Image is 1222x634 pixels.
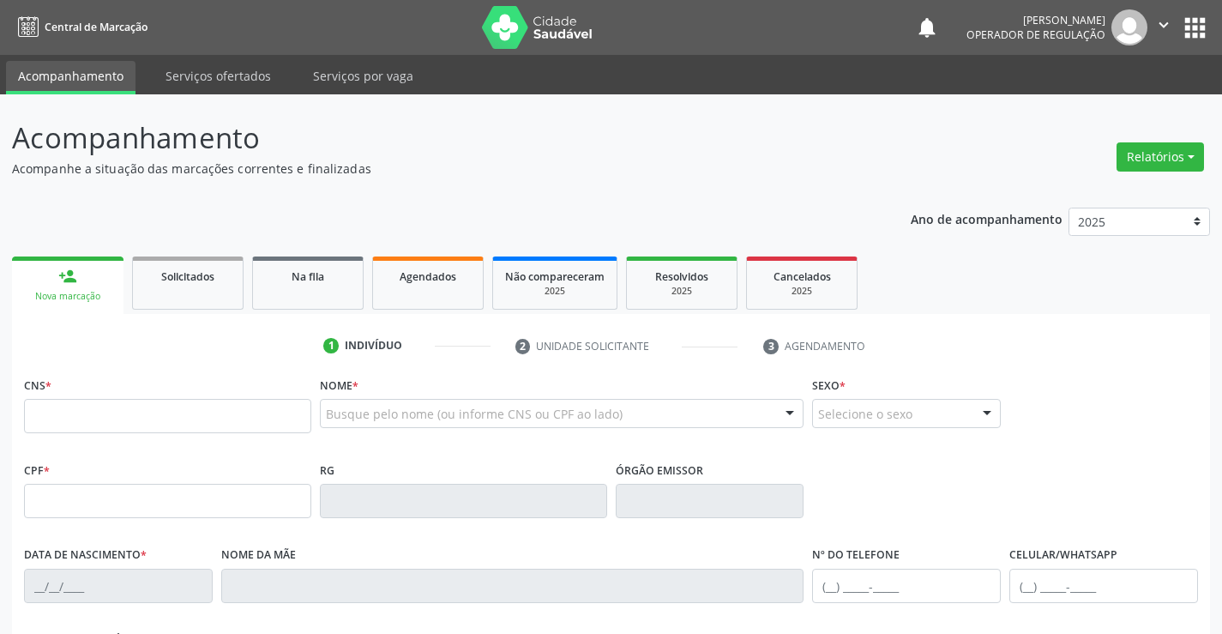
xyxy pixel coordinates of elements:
span: Operador de regulação [966,27,1105,42]
label: Órgão emissor [616,457,703,484]
span: Não compareceram [505,269,605,284]
span: Na fila [292,269,324,284]
div: Nova marcação [24,290,111,303]
div: person_add [58,267,77,286]
label: Data de nascimento [24,542,147,569]
span: Selecione o sexo [818,405,912,423]
a: Central de Marcação [12,13,147,41]
a: Acompanhamento [6,61,135,94]
input: (__) _____-_____ [812,569,1001,603]
label: RG [320,457,334,484]
p: Acompanhe a situação das marcações correntes e finalizadas [12,160,851,178]
label: Celular/WhatsApp [1009,542,1117,569]
button: notifications [915,15,939,39]
div: 2025 [505,285,605,298]
label: CNS [24,372,51,399]
div: Indivíduo [345,338,402,353]
span: Agendados [400,269,456,284]
button: Relatórios [1117,142,1204,172]
p: Acompanhamento [12,117,851,160]
span: Central de Marcação [45,20,147,34]
input: __/__/____ [24,569,213,603]
input: (__) _____-_____ [1009,569,1198,603]
label: Nº do Telefone [812,542,900,569]
a: Serviços por vaga [301,61,425,91]
label: Sexo [812,372,846,399]
span: Resolvidos [655,269,708,284]
div: [PERSON_NAME] [966,13,1105,27]
span: Busque pelo nome (ou informe CNS ou CPF ao lado) [326,405,623,423]
i:  [1154,15,1173,34]
button: apps [1180,13,1210,43]
p: Ano de acompanhamento [911,208,1062,229]
div: 2025 [639,285,725,298]
label: Nome da mãe [221,542,296,569]
span: Cancelados [774,269,831,284]
label: Nome [320,372,358,399]
label: CPF [24,457,50,484]
div: 1 [323,338,339,353]
a: Serviços ofertados [154,61,283,91]
button:  [1147,9,1180,45]
span: Solicitados [161,269,214,284]
img: img [1111,9,1147,45]
div: 2025 [759,285,845,298]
